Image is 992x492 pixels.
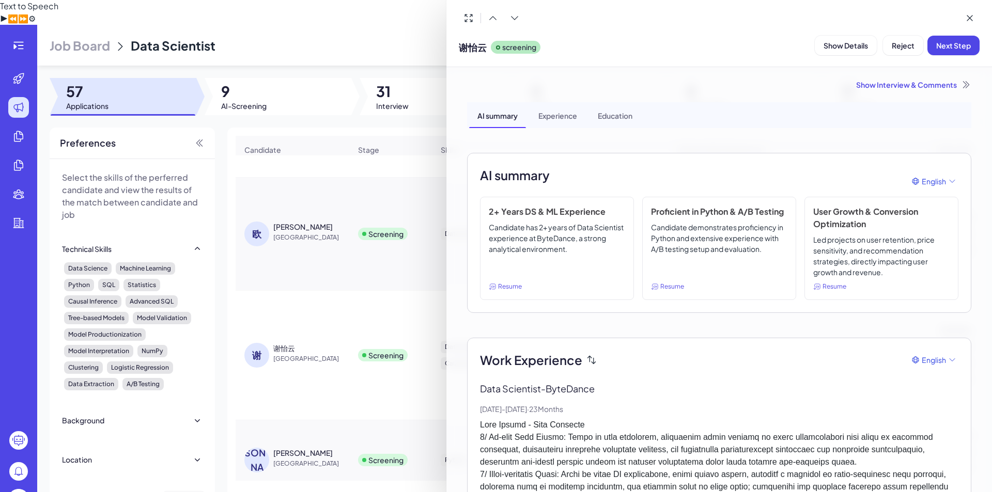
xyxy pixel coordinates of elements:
p: Led projects on user retention, price sensitivity, and recommendation strategies, directly impact... [813,234,950,278]
h3: Proficient in Python & A/B Testing [651,205,787,218]
p: Candidate has 2+ years of Data Scientist experience at ByteDance, a strong analytical environment. [489,222,625,278]
span: Resume [823,282,846,291]
p: Data Scientist - ByteDance [480,382,958,395]
div: Show Interview & Comments [467,80,971,90]
span: Next Step [936,41,971,50]
h3: User Growth & Conversion Optimization [813,205,950,230]
p: screening [502,42,536,53]
div: Education [590,102,641,128]
p: [DATE] - [DATE] · 23 Months [480,404,958,415]
div: AI summary [469,102,526,128]
h3: 2+ Years DS & ML Experience [489,205,625,218]
button: Next Step [927,36,980,55]
button: Show Details [815,36,877,55]
span: Show Details [824,41,868,50]
span: Resume [498,282,522,291]
h2: AI summary [480,166,550,184]
span: English [922,176,946,187]
span: English [922,355,946,366]
span: Reject [892,41,915,50]
span: 谢怡云 [459,40,487,54]
span: Resume [660,282,684,291]
button: Reject [883,36,923,55]
div: Experience [530,102,585,128]
span: Work Experience [480,351,582,369]
p: Candidate demonstrates proficiency in Python and extensive experience with A/B testing setup and ... [651,222,787,278]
